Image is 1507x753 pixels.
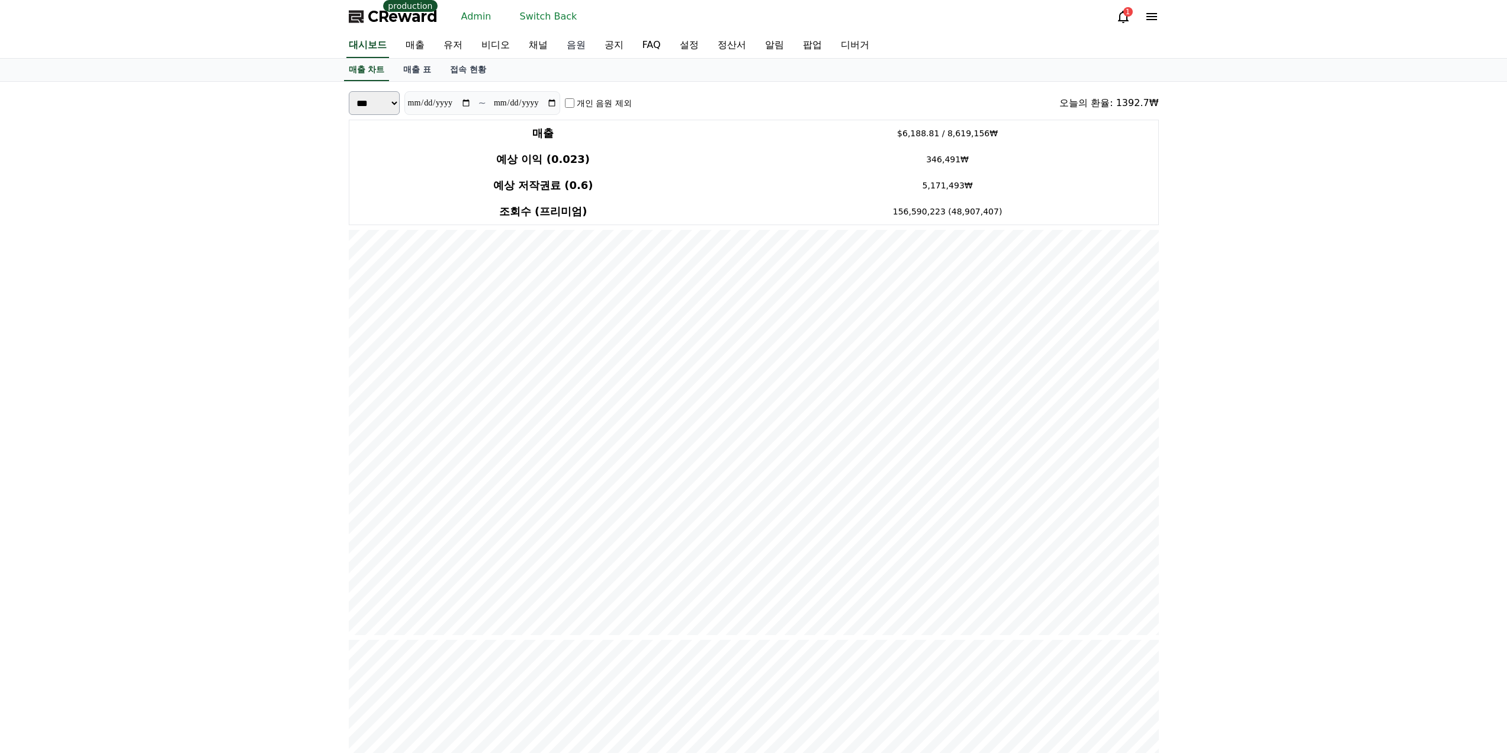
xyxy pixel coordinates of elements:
a: 채널 [519,33,557,58]
a: CReward [349,7,438,26]
h4: 매출 [354,125,732,142]
a: 팝업 [793,33,831,58]
a: 정산서 [708,33,756,58]
a: FAQ [633,33,670,58]
h4: 조회수 (프리미엄) [354,203,732,220]
a: 디버거 [831,33,879,58]
h4: 예상 이익 (0.023) [354,151,732,168]
a: 매출 [396,33,434,58]
a: 1 [1116,9,1130,24]
p: ~ [478,96,486,110]
td: $6,188.81 / 8,619,156₩ [737,120,1158,147]
a: Admin [457,7,496,26]
a: 유저 [434,33,472,58]
a: 매출 표 [394,59,441,81]
a: 접속 현황 [441,59,496,81]
span: CReward [368,7,438,26]
a: 대시보드 [346,33,389,58]
button: Switch Back [515,7,582,26]
a: 공지 [595,33,633,58]
a: 알림 [756,33,793,58]
td: 346,491₩ [737,146,1158,172]
td: 156,590,223 (48,907,407) [737,198,1158,225]
a: 음원 [557,33,595,58]
a: 설정 [670,33,708,58]
div: 오늘의 환율: 1392.7₩ [1059,96,1158,110]
a: 매출 차트 [344,59,390,81]
h4: 예상 저작권료 (0.6) [354,177,732,194]
td: 5,171,493₩ [737,172,1158,198]
div: 1 [1123,7,1133,17]
a: 비디오 [472,33,519,58]
label: 개인 음원 제외 [577,97,632,109]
